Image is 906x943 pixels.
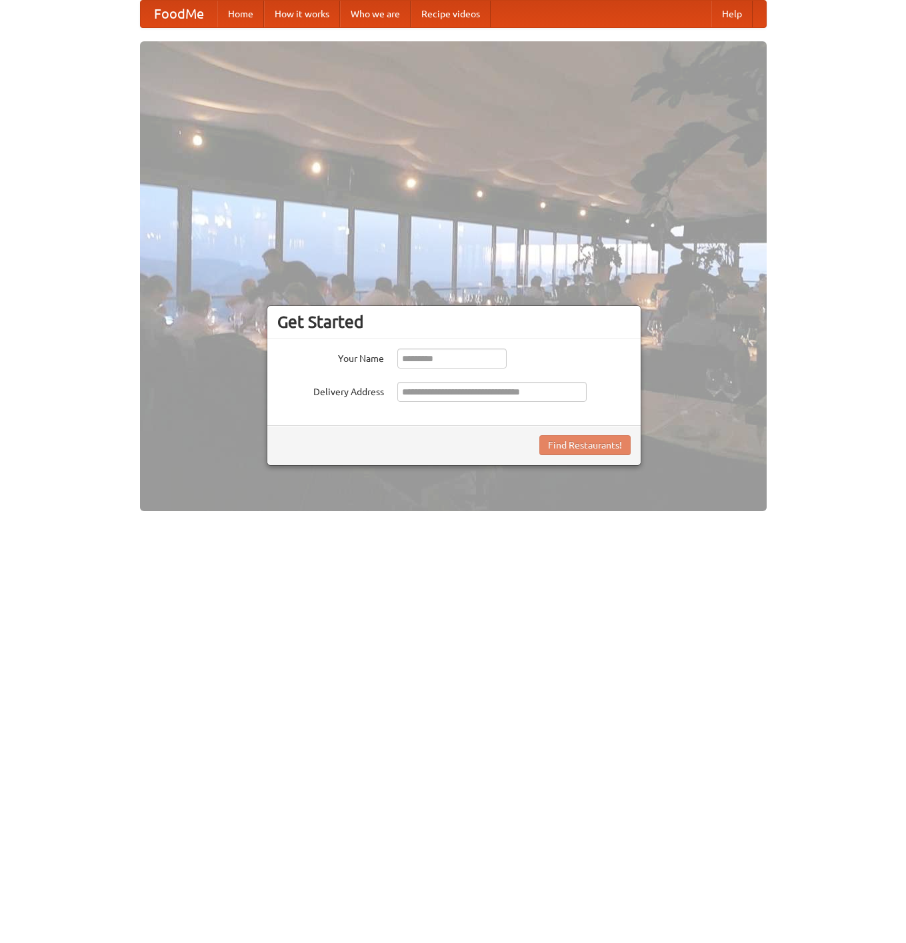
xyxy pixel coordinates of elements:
[141,1,217,27] a: FoodMe
[277,382,384,399] label: Delivery Address
[277,349,384,365] label: Your Name
[340,1,411,27] a: Who we are
[264,1,340,27] a: How it works
[411,1,491,27] a: Recipe videos
[217,1,264,27] a: Home
[277,312,631,332] h3: Get Started
[711,1,753,27] a: Help
[539,435,631,455] button: Find Restaurants!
